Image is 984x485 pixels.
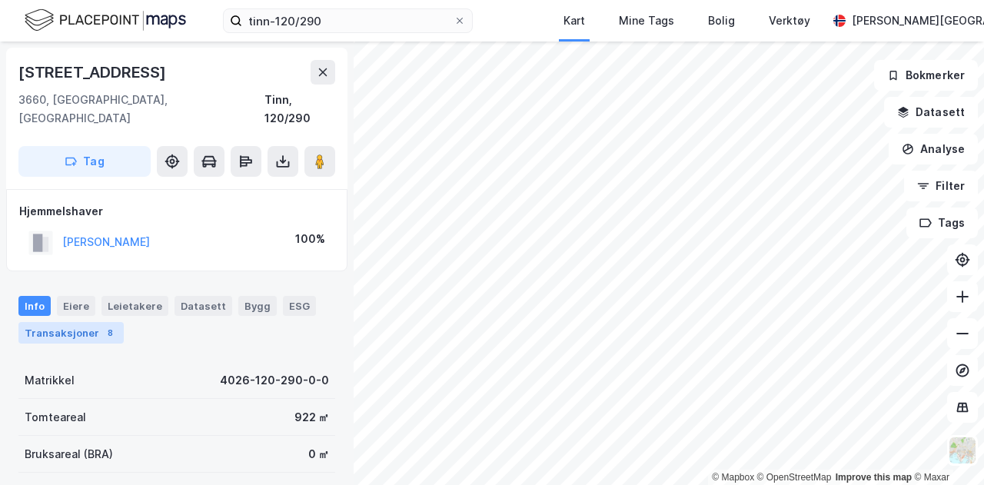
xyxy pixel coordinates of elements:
[18,91,264,128] div: 3660, [GEOGRAPHIC_DATA], [GEOGRAPHIC_DATA]
[907,411,984,485] iframe: Chat Widget
[18,146,151,177] button: Tag
[220,371,329,390] div: 4026-120-290-0-0
[25,7,186,34] img: logo.f888ab2527a4732fd821a326f86c7f29.svg
[708,12,735,30] div: Bolig
[712,472,754,483] a: Mapbox
[904,171,978,201] button: Filter
[295,230,325,248] div: 100%
[757,472,832,483] a: OpenStreetMap
[874,60,978,91] button: Bokmerker
[238,296,277,316] div: Bygg
[18,60,169,85] div: [STREET_ADDRESS]
[18,322,124,344] div: Transaksjoner
[25,408,86,427] div: Tomteareal
[18,296,51,316] div: Info
[907,411,984,485] div: Kontrollprogram for chat
[242,9,454,32] input: Søk på adresse, matrikkel, gårdeiere, leietakere eller personer
[889,134,978,164] button: Analyse
[619,12,674,30] div: Mine Tags
[101,296,168,316] div: Leietakere
[308,445,329,463] div: 0 ㎡
[294,408,329,427] div: 922 ㎡
[175,296,232,316] div: Datasett
[264,91,335,128] div: Tinn, 120/290
[19,202,334,221] div: Hjemmelshaver
[283,296,316,316] div: ESG
[57,296,95,316] div: Eiere
[563,12,585,30] div: Kart
[906,208,978,238] button: Tags
[836,472,912,483] a: Improve this map
[769,12,810,30] div: Verktøy
[25,445,113,463] div: Bruksareal (BRA)
[884,97,978,128] button: Datasett
[25,371,75,390] div: Matrikkel
[102,325,118,340] div: 8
